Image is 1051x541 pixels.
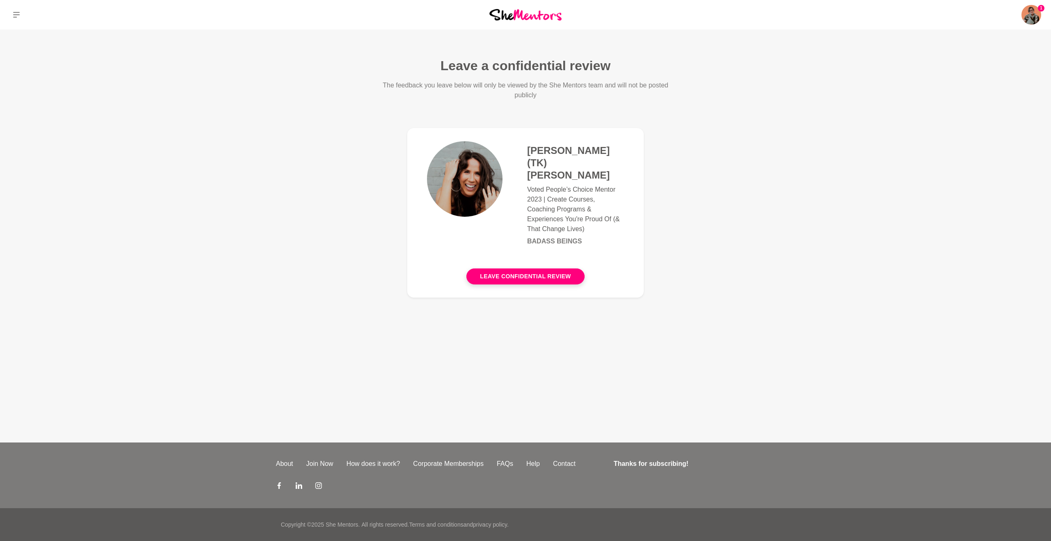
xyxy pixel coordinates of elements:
h4: Thanks for subscribing! [614,459,770,469]
button: Leave confidential review [466,268,584,284]
p: All rights reserved. and . [361,520,508,529]
a: Instagram [315,482,322,492]
p: Copyright © 2025 She Mentors . [281,520,360,529]
a: Help [520,459,546,469]
a: Yulia1 [1021,5,1041,25]
img: Yulia [1021,5,1041,25]
a: LinkedIn [296,482,302,492]
p: The feedback you leave below will only be viewed by the She Mentors team and will not be posted p... [381,80,670,100]
img: She Mentors Logo [489,9,562,20]
h4: [PERSON_NAME] (TK) [PERSON_NAME] [527,144,624,181]
a: About [269,459,300,469]
a: Terms and conditions [409,521,463,528]
a: How does it work? [340,459,407,469]
a: FAQs [490,459,520,469]
a: Join Now [300,459,340,469]
a: [PERSON_NAME] (TK) [PERSON_NAME]Voted People’s Choice Mentor 2023 | Create Courses, Coaching Prog... [407,128,644,298]
a: privacy policy [473,521,507,528]
a: Contact [546,459,582,469]
h6: Badass Beings [527,237,624,245]
a: Facebook [276,482,282,492]
h1: Leave a confidential review [441,57,610,74]
p: Voted People’s Choice Mentor 2023 | Create Courses, Coaching Programs & Experiences You're Proud ... [527,185,624,234]
span: 1 [1038,5,1044,11]
a: Corporate Memberships [406,459,490,469]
